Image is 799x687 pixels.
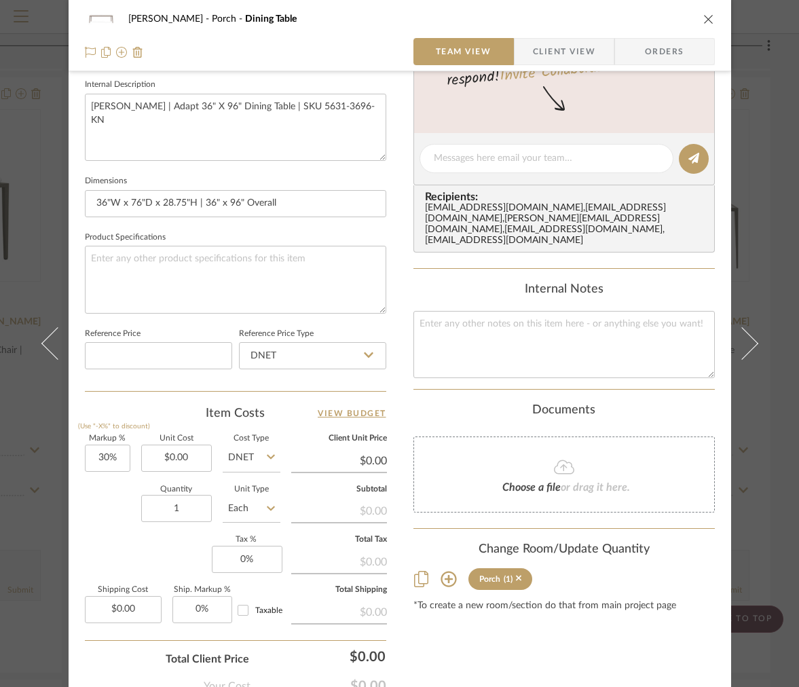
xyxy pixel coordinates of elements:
a: View Budget [318,405,386,422]
label: Reference Price [85,331,141,337]
label: Subtotal [291,486,387,493]
input: Enter the dimensions of this item [85,190,386,217]
label: Dimensions [85,178,127,185]
span: or drag it here. [561,482,630,493]
div: $0.00 [291,549,387,573]
label: Reference Price Type [239,331,314,337]
div: Item Costs [85,405,386,422]
div: Change Room/Update Quantity [413,542,715,557]
div: *To create a new room/section do that from main project page [413,601,715,612]
label: Internal Description [85,81,155,88]
label: Quantity [141,486,212,493]
div: $0.00 [291,599,387,623]
div: (1) [504,574,513,584]
div: Internal Notes [413,282,715,297]
img: Remove from project [132,47,143,58]
label: Total Tax [291,536,387,543]
div: [EMAIL_ADDRESS][DOMAIN_NAME] , [EMAIL_ADDRESS][DOMAIN_NAME] , [PERSON_NAME][EMAIL_ADDRESS][DOMAIN... [425,203,709,246]
span: Total Client Price [166,651,249,667]
label: Ship. Markup % [172,587,232,593]
label: Client Unit Price [291,435,387,442]
span: Choose a file [502,482,561,493]
span: Taxable [255,606,282,614]
div: $0.00 [256,643,392,670]
div: Documents [413,403,715,418]
div: Porch [479,574,500,584]
span: Recipients: [425,191,709,203]
label: Product Specifications [85,234,166,241]
span: Porch [212,14,245,24]
label: Cost Type [223,435,280,442]
span: Client View [533,38,595,65]
button: close [703,13,715,25]
label: Tax % [212,536,280,543]
span: [PERSON_NAME] [128,14,212,24]
label: Total Shipping [291,587,387,593]
label: Markup % [85,435,130,442]
img: 73f05c32-e8cf-4f08-ac79-e3fc8afff93a_48x40.jpg [85,5,117,33]
span: Team View [436,38,491,65]
span: Dining Table [245,14,297,24]
span: Orders [630,38,699,65]
div: $0.00 [291,498,387,522]
a: Invite Collaborator [498,55,614,89]
label: Unit Type [223,486,280,493]
label: Shipping Cost [85,587,162,593]
label: Unit Cost [141,435,212,442]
